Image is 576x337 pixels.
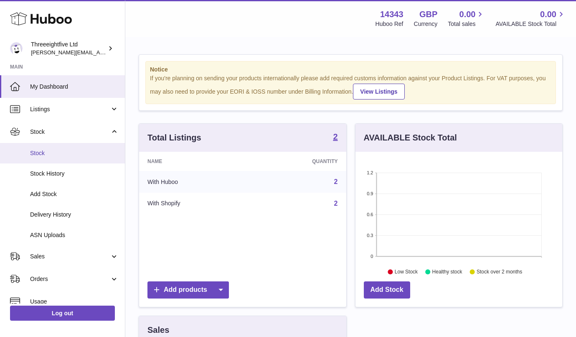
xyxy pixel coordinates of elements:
[367,233,373,238] text: 0.3
[139,193,251,214] td: With Shopify
[333,133,337,143] a: 2
[367,212,373,217] text: 0.6
[376,20,403,28] div: Huboo Ref
[30,190,119,198] span: Add Stock
[419,9,437,20] strong: GBP
[147,132,201,143] h3: Total Listings
[334,178,338,185] a: 2
[333,133,337,141] strong: 2
[364,132,457,143] h3: AVAILABLE Stock Total
[30,83,119,91] span: My Dashboard
[150,66,551,74] strong: Notice
[30,275,110,283] span: Orders
[139,171,251,193] td: With Huboo
[147,281,229,299] a: Add products
[367,170,373,175] text: 1.2
[30,105,110,113] span: Listings
[380,9,403,20] strong: 14343
[31,41,106,56] div: Threeeightfive Ltd
[30,170,119,178] span: Stock History
[448,20,485,28] span: Total sales
[10,42,23,55] img: james@threeeightfive.co
[432,269,462,275] text: Healthy stock
[334,200,338,207] a: 2
[540,9,556,20] span: 0.00
[30,211,119,219] span: Delivery History
[251,152,346,171] th: Quantity
[31,49,167,56] span: [PERSON_NAME][EMAIL_ADDRESS][DOMAIN_NAME]
[150,74,551,100] div: If you're planning on sending your products internationally please add required customs informati...
[364,281,410,299] a: Add Stock
[30,149,119,157] span: Stock
[414,20,438,28] div: Currency
[477,269,522,275] text: Stock over 2 months
[448,9,485,28] a: 0.00 Total sales
[147,324,169,336] h3: Sales
[139,152,251,171] th: Name
[495,9,566,28] a: 0.00 AVAILABLE Stock Total
[353,84,404,100] a: View Listings
[30,231,119,239] span: ASN Uploads
[370,254,373,259] text: 0
[30,298,119,306] span: Usage
[367,191,373,196] text: 0.9
[495,20,566,28] span: AVAILABLE Stock Total
[459,9,476,20] span: 0.00
[10,306,115,321] a: Log out
[394,269,418,275] text: Low Stock
[30,128,110,136] span: Stock
[30,253,110,260] span: Sales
